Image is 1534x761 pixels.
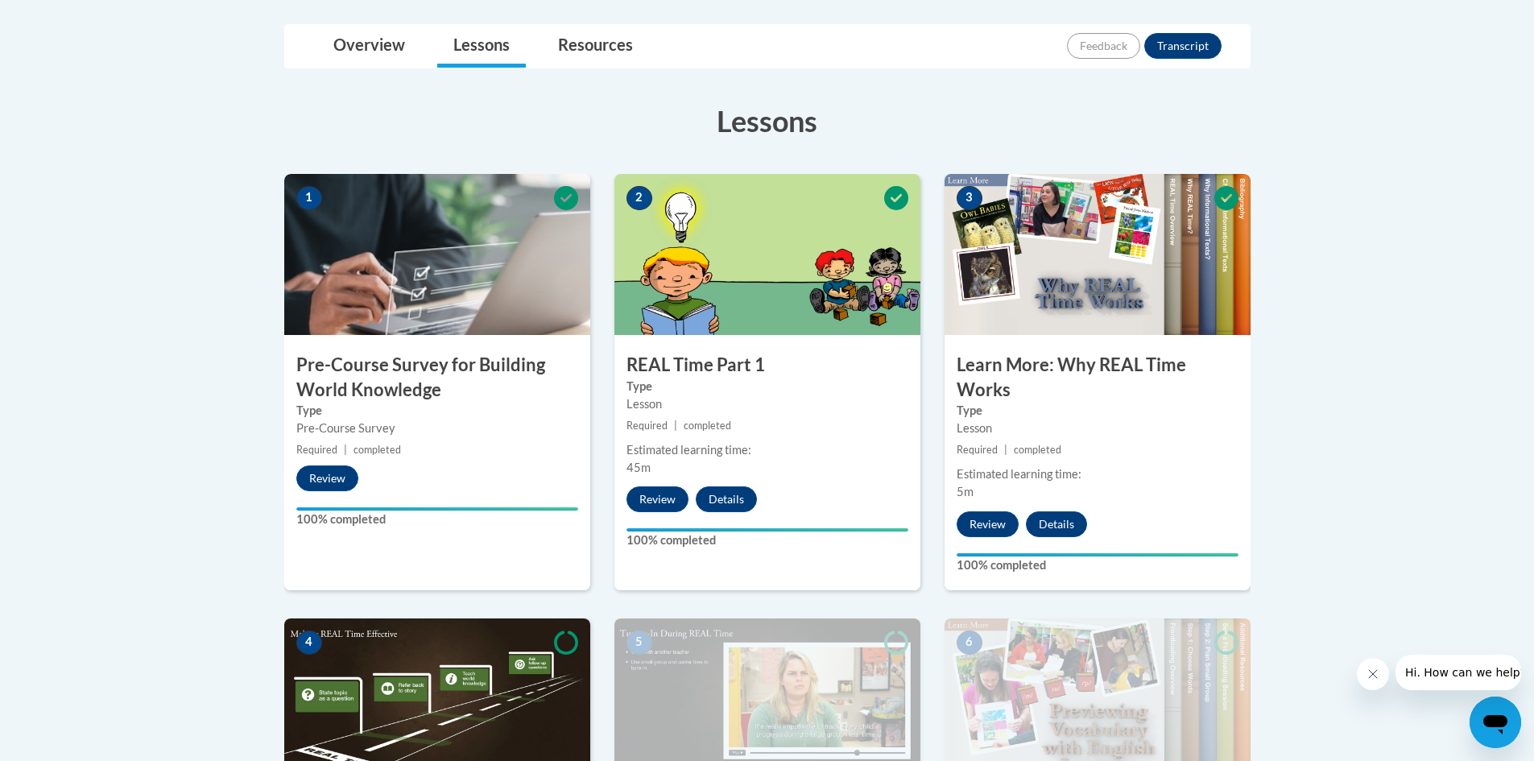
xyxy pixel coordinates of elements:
[626,378,908,395] label: Type
[626,461,651,474] span: 45m
[296,507,578,511] div: Your progress
[284,174,590,335] img: Course Image
[626,420,668,432] span: Required
[284,353,590,403] h3: Pre-Course Survey for Building World Knowledge
[1026,511,1087,537] button: Details
[957,402,1238,420] label: Type
[1067,33,1140,59] button: Feedback
[626,531,908,549] label: 100% completed
[614,353,920,378] h3: REAL Time Part 1
[626,395,908,413] div: Lesson
[626,631,652,655] span: 5
[957,631,982,655] span: 6
[674,420,677,432] span: |
[957,420,1238,437] div: Lesson
[1144,33,1222,59] button: Transcript
[957,556,1238,574] label: 100% completed
[957,186,982,210] span: 3
[957,444,998,456] span: Required
[626,528,908,531] div: Your progress
[957,465,1238,483] div: Estimated learning time:
[626,486,688,512] button: Review
[1395,655,1521,690] iframe: Message from company
[626,186,652,210] span: 2
[614,174,920,335] img: Course Image
[296,420,578,437] div: Pre-Course Survey
[354,444,401,456] span: completed
[957,485,974,498] span: 5m
[945,174,1251,335] img: Course Image
[296,186,322,210] span: 1
[626,441,908,459] div: Estimated learning time:
[317,25,421,68] a: Overview
[684,420,731,432] span: completed
[437,25,526,68] a: Lessons
[696,486,757,512] button: Details
[296,444,337,456] span: Required
[296,402,578,420] label: Type
[1004,444,1007,456] span: |
[1357,658,1389,690] iframe: Close message
[957,511,1019,537] button: Review
[957,553,1238,556] div: Your progress
[344,444,347,456] span: |
[296,465,358,491] button: Review
[1014,444,1061,456] span: completed
[1470,697,1521,748] iframe: Button to launch messaging window
[296,631,322,655] span: 4
[296,511,578,528] label: 100% completed
[542,25,649,68] a: Resources
[284,101,1251,141] h3: Lessons
[945,353,1251,403] h3: Learn More: Why REAL Time Works
[10,11,130,24] span: Hi. How can we help?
